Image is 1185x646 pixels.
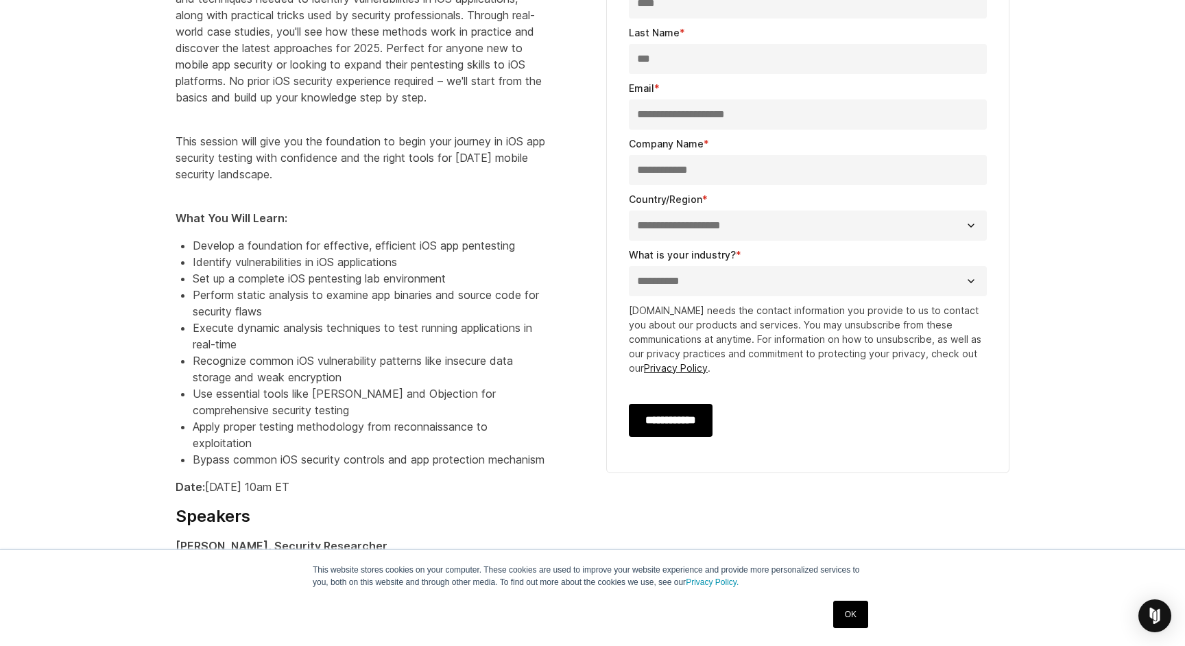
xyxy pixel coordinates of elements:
[629,27,680,38] span: Last Name
[193,237,546,254] li: Develop a foundation for effective, efficient iOS app pentesting
[629,249,736,261] span: What is your industry?
[193,254,546,270] li: Identify vulnerabilities in iOS applications
[176,539,387,553] strong: [PERSON_NAME], Security Researcher
[176,479,546,495] p: [DATE] 10am ET
[629,303,987,375] p: [DOMAIN_NAME] needs the contact information you provide to us to contact you about our products a...
[193,270,546,287] li: Set up a complete iOS pentesting lab environment
[686,577,739,587] a: Privacy Policy.
[833,601,868,628] a: OK
[193,418,546,451] li: Apply proper testing methodology from reconnaissance to exploitation
[176,480,205,494] strong: Date:
[644,362,708,374] a: Privacy Policy
[193,320,546,352] li: Execute dynamic analysis techniques to test running applications in real-time
[176,506,546,527] h4: Speakers
[313,564,872,588] p: This website stores cookies on your computer. These cookies are used to improve your website expe...
[1138,599,1171,632] div: Open Intercom Messenger
[176,134,545,181] span: This session will give you the foundation to begin your journey in iOS app security testing with ...
[629,138,704,149] span: Company Name
[193,385,546,418] li: Use essential tools like [PERSON_NAME] and Objection for comprehensive security testing
[629,193,702,205] span: Country/Region
[193,451,546,468] li: Bypass common iOS security controls and app protection mechanism
[176,211,287,225] strong: What You Will Learn:
[193,352,546,385] li: Recognize common iOS vulnerability patterns like insecure data storage and weak encryption
[193,287,546,320] li: Perform static analysis to examine app binaries and source code for security flaws
[629,82,654,94] span: Email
